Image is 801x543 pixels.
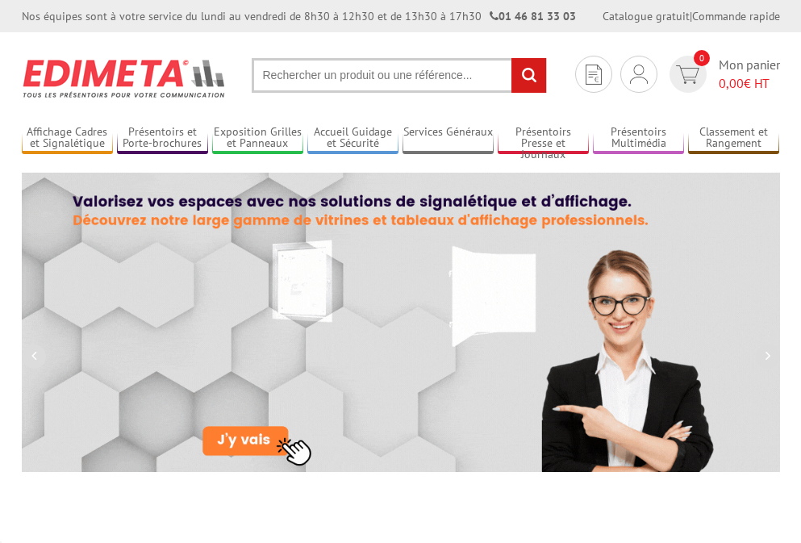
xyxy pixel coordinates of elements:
a: Commande rapide [692,9,780,23]
input: Rechercher un produit ou une référence... [252,58,547,93]
a: Présentoirs et Porte-brochures [117,125,208,152]
strong: 01 46 81 33 03 [490,9,576,23]
div: Nos équipes sont à votre service du lundi au vendredi de 8h30 à 12h30 et de 13h30 à 17h30 [22,8,576,24]
img: Présentoir, panneau, stand - Edimeta - PLV, affichage, mobilier bureau, entreprise [22,48,227,108]
input: rechercher [511,58,546,93]
a: Services Généraux [403,125,494,152]
a: Accueil Guidage et Sécurité [307,125,398,152]
a: Présentoirs Presse et Journaux [498,125,589,152]
img: devis rapide [630,65,648,84]
a: Exposition Grilles et Panneaux [212,125,303,152]
a: Catalogue gratuit [603,9,690,23]
a: devis rapide 0 Mon panier 0,00€ HT [665,56,780,93]
span: 0 [694,50,710,66]
div: | [603,8,780,24]
img: devis rapide [676,65,699,84]
img: devis rapide [586,65,602,85]
span: Mon panier [719,56,780,93]
a: Classement et Rangement [688,125,779,152]
a: Affichage Cadres et Signalétique [22,125,113,152]
a: Présentoirs Multimédia [593,125,684,152]
span: € HT [719,74,780,93]
span: 0,00 [719,75,744,91]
